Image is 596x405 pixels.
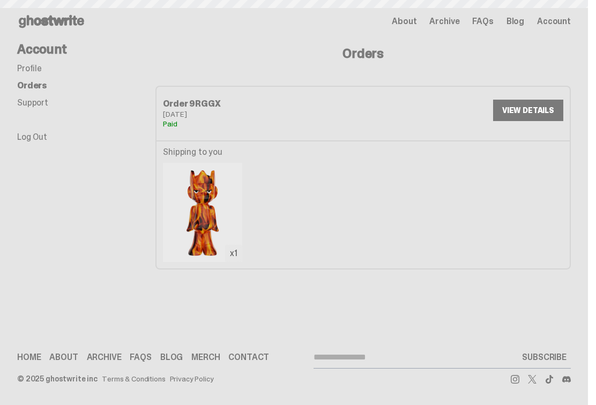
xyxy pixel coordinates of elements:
a: Contact [228,354,269,362]
a: Orders [17,80,47,91]
a: About [49,354,78,362]
a: Home [17,354,41,362]
a: FAQs [130,354,151,362]
a: Blog [160,354,183,362]
button: SUBSCRIBE [518,347,571,368]
a: Account [537,17,571,26]
div: x1 [225,245,242,262]
a: Merch [191,354,220,362]
div: Paid [163,120,363,127]
a: Privacy Policy [170,375,214,382]
div: [DATE] [163,110,363,118]
a: About [392,17,416,26]
a: Log Out [17,131,47,142]
h4: Orders [155,47,571,60]
a: Terms & Conditions [102,375,165,382]
a: Blog [506,17,524,26]
a: Archive [87,354,122,362]
a: Profile [17,63,42,74]
a: Archive [429,17,459,26]
h4: Account [17,43,155,56]
a: Support [17,97,48,108]
div: Order 9RGGX [163,100,363,108]
a: FAQs [472,17,493,26]
p: Shipping to you [163,148,242,156]
div: © 2025 ghostwrite inc [17,375,98,382]
a: VIEW DETAILS [493,100,563,121]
